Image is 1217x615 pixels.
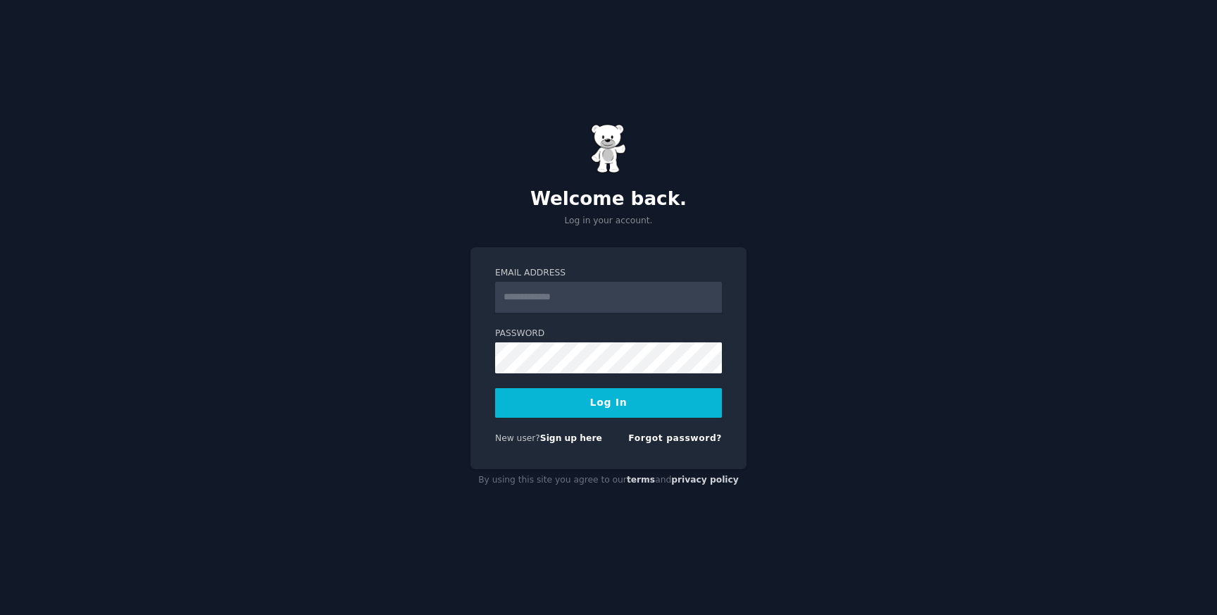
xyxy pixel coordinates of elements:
label: Password [495,328,722,340]
button: Log In [495,388,722,418]
img: Gummy Bear [591,124,626,173]
p: Log in your account. [470,215,747,228]
a: privacy policy [671,475,739,485]
a: Forgot password? [628,433,722,443]
span: New user? [495,433,540,443]
a: terms [627,475,655,485]
label: Email Address [495,267,722,280]
div: By using this site you agree to our and [470,469,747,492]
h2: Welcome back. [470,188,747,211]
a: Sign up here [540,433,602,443]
